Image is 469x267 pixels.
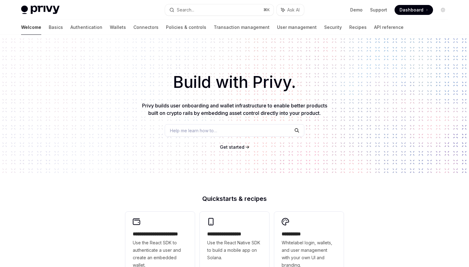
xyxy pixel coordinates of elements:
[133,20,159,35] a: Connectors
[110,20,126,35] a: Wallets
[10,70,459,94] h1: Build with Privy.
[166,20,206,35] a: Policies & controls
[125,196,344,202] h2: Quickstarts & recipes
[165,4,274,16] button: Search...⌘K
[177,6,194,14] div: Search...
[277,20,317,35] a: User management
[220,144,244,150] a: Get started
[395,5,433,15] a: Dashboard
[324,20,342,35] a: Security
[263,7,270,12] span: ⌘ K
[142,102,327,116] span: Privy builds user onboarding and wallet infrastructure to enable better products built on crypto ...
[214,20,270,35] a: Transaction management
[287,7,300,13] span: Ask AI
[350,7,363,13] a: Demo
[21,6,60,14] img: light logo
[438,5,448,15] button: Toggle dark mode
[170,127,217,134] span: Help me learn how to…
[277,4,304,16] button: Ask AI
[400,7,423,13] span: Dashboard
[21,20,41,35] a: Welcome
[370,7,387,13] a: Support
[349,20,367,35] a: Recipes
[70,20,102,35] a: Authentication
[49,20,63,35] a: Basics
[207,239,262,261] span: Use the React Native SDK to build a mobile app on Solana.
[374,20,404,35] a: API reference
